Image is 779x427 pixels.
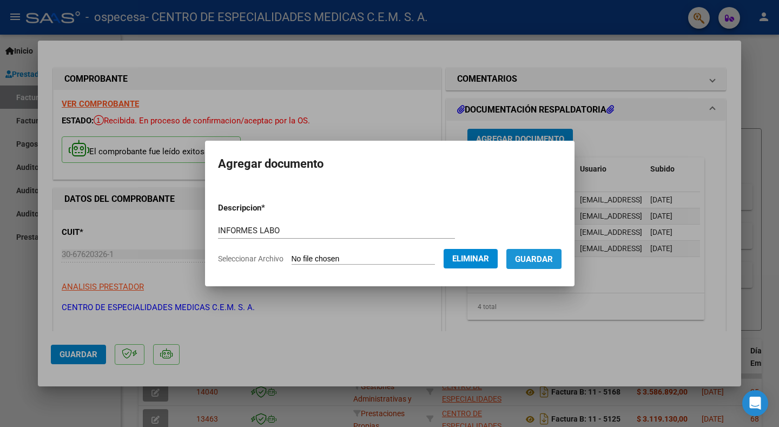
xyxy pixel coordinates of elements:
[742,390,768,416] div: Open Intercom Messenger
[515,254,553,264] span: Guardar
[218,154,562,174] h2: Agregar documento
[444,249,498,268] button: Eliminar
[506,249,562,269] button: Guardar
[452,254,489,264] span: Eliminar
[218,254,283,263] span: Seleccionar Archivo
[218,202,321,214] p: Descripcion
